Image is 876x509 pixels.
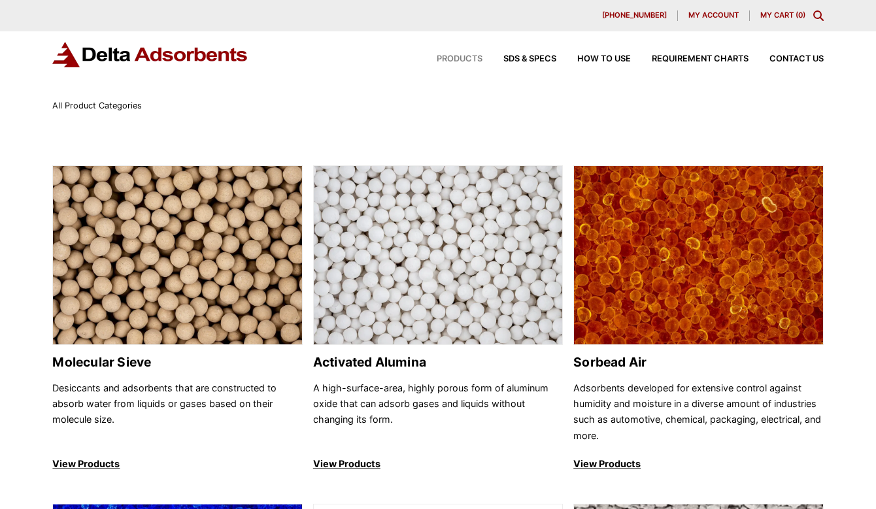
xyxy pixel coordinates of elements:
span: SDS & SPECS [503,55,556,63]
span: [PHONE_NUMBER] [602,12,667,19]
img: Molecular Sieve [53,166,301,346]
img: Delta Adsorbents [52,42,248,67]
p: A high-surface-area, highly porous form of aluminum oxide that can adsorb gases and liquids witho... [313,380,563,444]
a: Sorbead Air Sorbead Air Adsorbents developed for extensive control against humidity and moisture ... [573,165,823,472]
span: My account [688,12,739,19]
a: Activated Alumina Activated Alumina A high-surface-area, highly porous form of aluminum oxide tha... [313,165,563,472]
p: View Products [52,456,302,472]
span: Contact Us [769,55,824,63]
a: Products [416,55,482,63]
a: [PHONE_NUMBER] [592,10,678,21]
h2: Molecular Sieve [52,355,302,370]
h2: Activated Alumina [313,355,563,370]
span: How to Use [577,55,631,63]
span: All Product Categories [52,101,142,110]
a: Requirement Charts [631,55,749,63]
a: SDS & SPECS [482,55,556,63]
a: Contact Us [749,55,824,63]
div: Toggle Modal Content [813,10,824,21]
span: Products [437,55,482,63]
h2: Sorbead Air [573,355,823,370]
a: My Cart (0) [760,10,805,20]
p: View Products [313,456,563,472]
a: Molecular Sieve Molecular Sieve Desiccants and adsorbents that are constructed to absorb water fr... [52,165,302,472]
span: Requirement Charts [652,55,749,63]
a: My account [678,10,750,21]
p: Adsorbents developed for extensive control against humidity and moisture in a diverse amount of i... [573,380,823,444]
span: 0 [798,10,803,20]
p: Desiccants and adsorbents that are constructed to absorb water from liquids or gases based on the... [52,380,302,444]
img: Sorbead Air [574,166,822,346]
img: Activated Alumina [314,166,562,346]
a: How to Use [556,55,631,63]
p: View Products [573,456,823,472]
